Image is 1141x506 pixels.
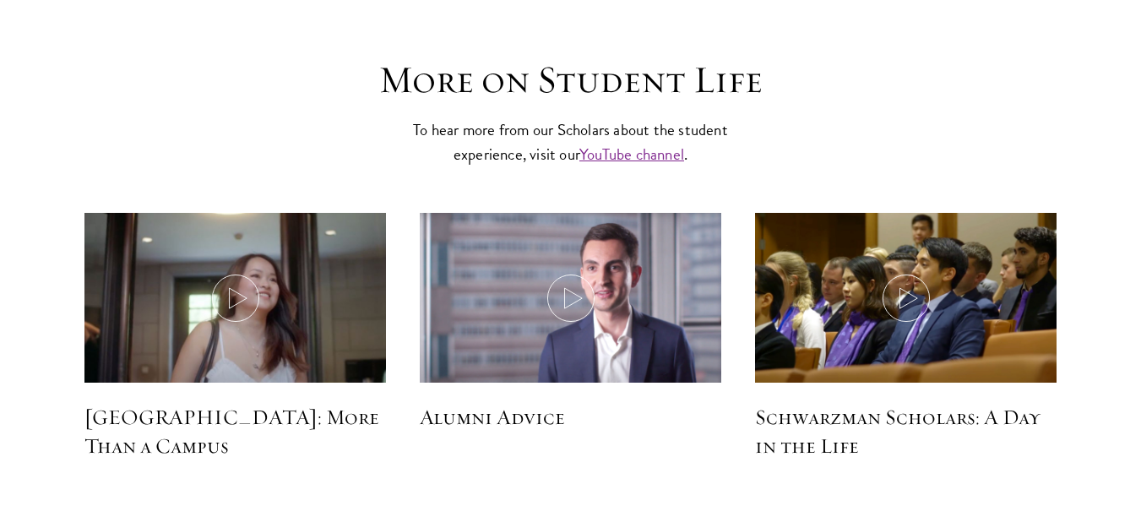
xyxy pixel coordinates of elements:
p: To hear more from our Scholars about the student experience, visit our . [406,117,736,166]
h5: Alumni Advice [420,403,721,432]
a: YouTube channel [579,142,684,166]
h5: [GEOGRAPHIC_DATA]: More Than a Campus [84,403,386,460]
h3: More on Student Life [309,57,833,104]
h5: Schwarzman Scholars: A Day in the Life [755,403,1057,460]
